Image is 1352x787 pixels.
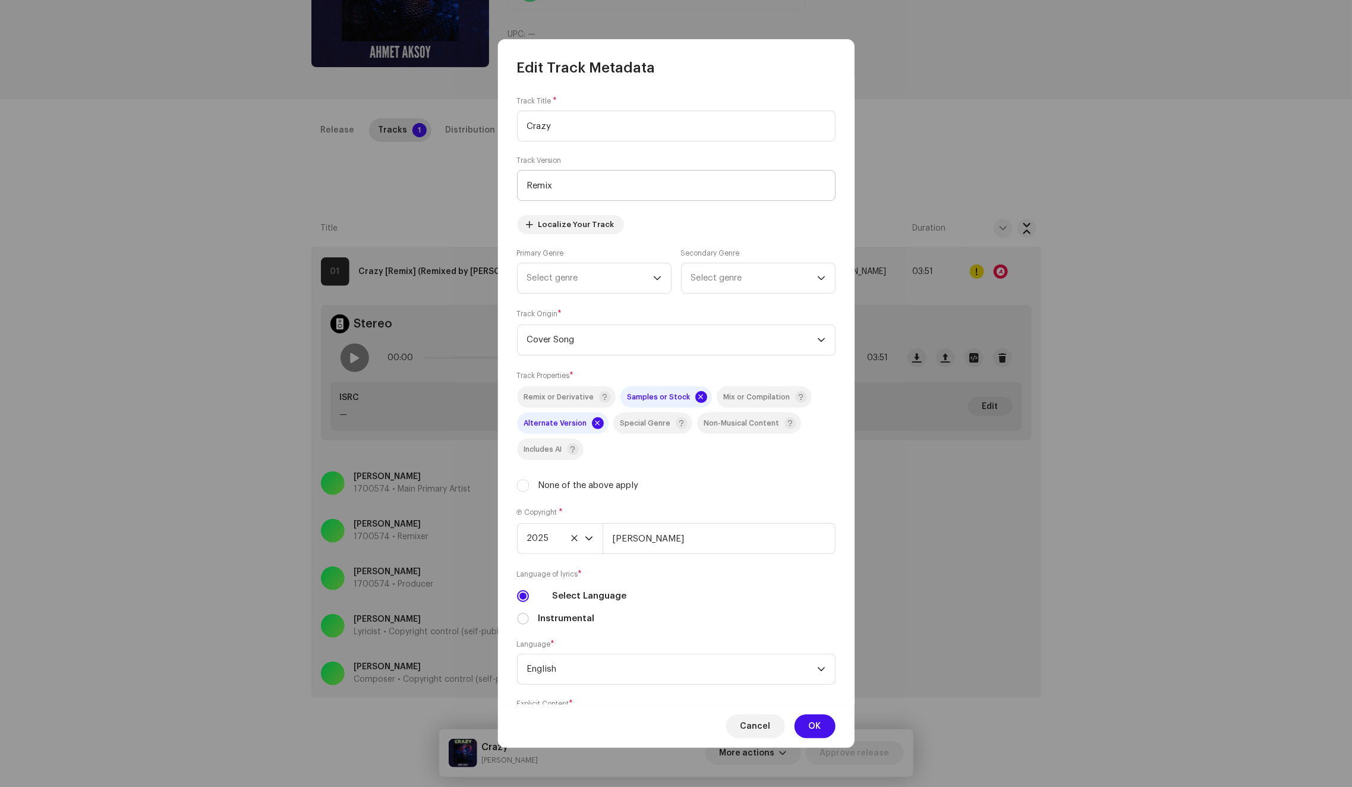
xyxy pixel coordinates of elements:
div: dropdown trigger [817,654,825,684]
span: Remix or Derivative [524,393,594,401]
span: Mix or Compilation [724,393,790,401]
p-togglebutton: Includes AI [517,439,584,460]
button: OK [795,714,836,738]
input: Track title [517,111,836,141]
small: Ⓟ Copyright [517,506,557,518]
p-togglebutton: Special Genre [613,413,692,434]
label: Select Language [553,590,627,603]
label: Instrumental [538,612,595,625]
p-togglebutton: Alternate Version [517,413,609,434]
div: dropdown trigger [653,263,661,293]
span: Cancel [740,714,771,738]
span: Edit Track Metadata [517,58,655,77]
span: Special Genre [620,420,671,427]
span: English [527,654,817,684]
label: Secondary Genre [681,248,740,258]
label: Language [517,640,555,649]
button: Cancel [726,714,785,738]
span: 2025 [527,524,585,553]
p-togglebutton: Mix or Compilation [717,386,812,408]
span: Samples or Stock [628,393,691,401]
label: Explicit Content [517,699,836,709]
div: dropdown trigger [817,325,825,355]
input: e.g. Live, Remix, Remastered [517,170,836,201]
div: dropdown trigger [817,263,825,293]
span: Non-Musical Content [704,420,780,427]
input: e.g. Label LLC [603,523,836,554]
label: Track Version [517,156,562,165]
small: Track Origin [517,308,558,320]
span: Alternate Version [524,420,587,427]
small: Track Properties [517,370,570,382]
span: Select genre [527,263,653,293]
label: Track Title [517,96,557,106]
span: Localize Your Track [538,213,614,237]
p-togglebutton: Remix or Derivative [517,386,616,408]
span: Select genre [691,263,817,293]
label: Primary Genre [517,248,564,258]
button: Localize Your Track [517,215,624,234]
p-togglebutton: Non-Musical Content [697,413,801,434]
small: Language of lyrics [517,568,578,580]
p-togglebutton: Samples or Stock [620,386,712,408]
span: Cover Song [527,325,817,355]
label: None of the above apply [538,479,639,492]
span: Includes AI [524,446,562,454]
div: dropdown trigger [585,524,593,553]
span: OK [809,714,821,738]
